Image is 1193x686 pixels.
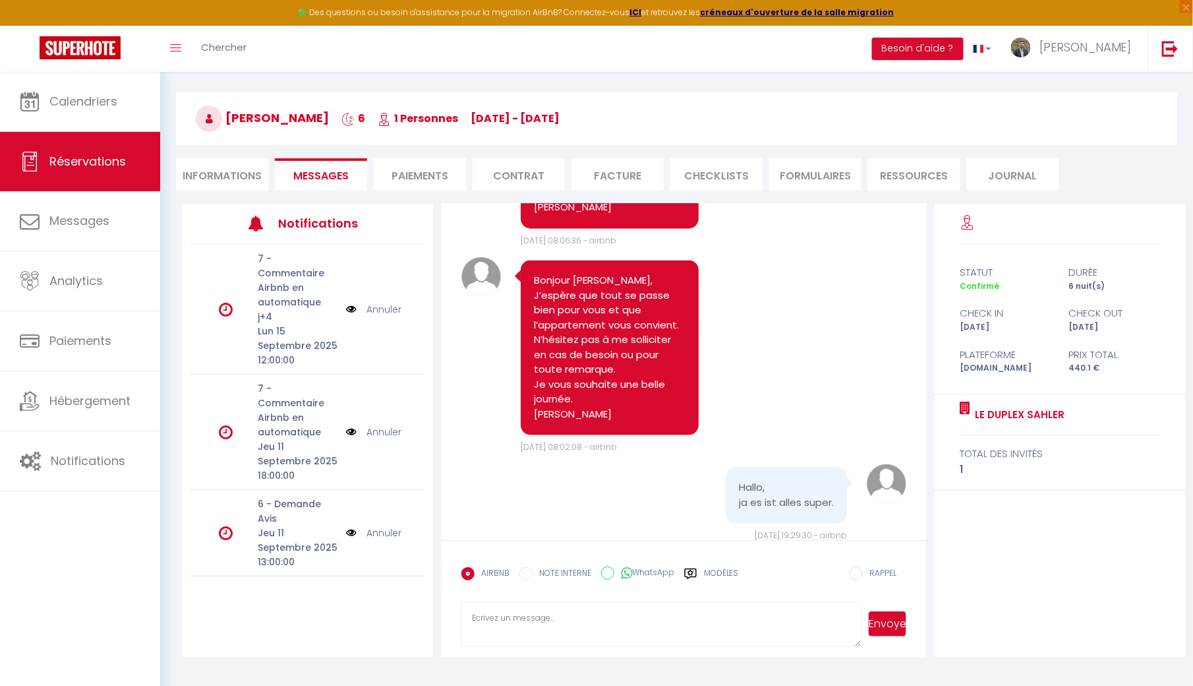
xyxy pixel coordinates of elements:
a: créneaux d'ouverture de la salle migration [701,7,894,18]
a: ICI [630,7,642,18]
img: avatar.png [867,464,906,504]
div: durée [1061,265,1169,280]
span: Messages [293,168,349,183]
h3: Notifications [278,208,376,238]
img: Super Booking [40,36,121,59]
span: Analytics [49,272,103,289]
li: Facture [571,158,664,191]
span: Confirmé [960,280,999,292]
div: [DOMAIN_NAME] [951,362,1060,375]
a: ... [PERSON_NAME] [1001,26,1148,72]
span: Chercher [201,40,247,54]
p: Lun 15 Septembre 2025 12:00:00 [258,324,337,367]
label: NOTE INTERNE [533,567,591,582]
pre: Hallo, ja es ist alles super. [739,481,834,511]
label: AIRBNB [475,567,509,582]
img: ... [1011,38,1031,57]
span: Paiements [49,332,111,349]
li: Paiements [374,158,466,191]
span: [PERSON_NAME] [1039,39,1132,55]
div: [DATE] [951,321,1060,334]
button: Ouvrir le widget de chat LiveChat [11,5,50,45]
span: [DATE] 08:06:36 - airbnb [521,235,616,247]
span: Calendriers [49,93,117,109]
div: check out [1061,305,1169,321]
li: Contrat [473,158,565,191]
a: Annuler [366,425,401,439]
p: 7 - Commentaire Airbnb en automatique j+4 [258,251,337,324]
div: 440.1 € [1061,362,1169,375]
span: 6 [341,111,365,126]
span: [DATE] 08:02:08 - airbnb [521,442,617,453]
li: Journal [967,158,1059,191]
span: Hébergement [49,392,131,409]
li: FORMULAIRES [769,158,861,191]
p: Jeu 11 Septembre 2025 13:00:00 [258,526,337,569]
label: RAPPEL [863,567,896,582]
img: avatar.png [461,257,501,297]
label: WhatsApp [614,567,674,581]
a: Annuler [366,302,401,317]
button: Besoin d'aide ? [872,38,964,60]
p: Jeu 11 Septembre 2025 18:00:00 [258,439,337,483]
span: [PERSON_NAME] [196,109,329,126]
span: Messages [49,212,109,229]
span: 1 Personnes [378,111,458,126]
a: Annuler [366,526,401,540]
button: Envoyer [869,611,906,637]
p: 6 - Demande Avis [258,497,337,526]
span: [DATE] 19:29:30 - airbnb [755,530,847,542]
div: total des invités [960,446,1161,462]
li: Informations [176,158,268,191]
div: check in [951,305,1060,321]
div: 6 nuit(s) [1061,280,1169,293]
img: NO IMAGE [346,425,357,439]
img: NO IMAGE [346,302,357,317]
img: logout [1162,40,1178,57]
span: Notifications [51,452,125,469]
p: 7 - Commentaire Airbnb en automatique [258,381,337,439]
a: Chercher [191,26,256,72]
pre: Bonjour [PERSON_NAME], J’espère que tout se passe bien pour vous et que l’appartement vous convie... [534,274,685,422]
span: Réservations [49,153,126,170]
div: statut [951,265,1060,280]
span: [DATE] - [DATE] [471,111,560,126]
label: Modèles [704,567,739,590]
div: 1 [960,462,1161,478]
div: Prix total [1061,347,1169,363]
div: Plateforme [951,347,1060,363]
li: Ressources [868,158,960,191]
div: [DATE] [1061,321,1169,334]
li: CHECKLISTS [670,158,763,191]
a: Le Duplex Sahler [970,407,1064,423]
img: NO IMAGE [346,526,357,540]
